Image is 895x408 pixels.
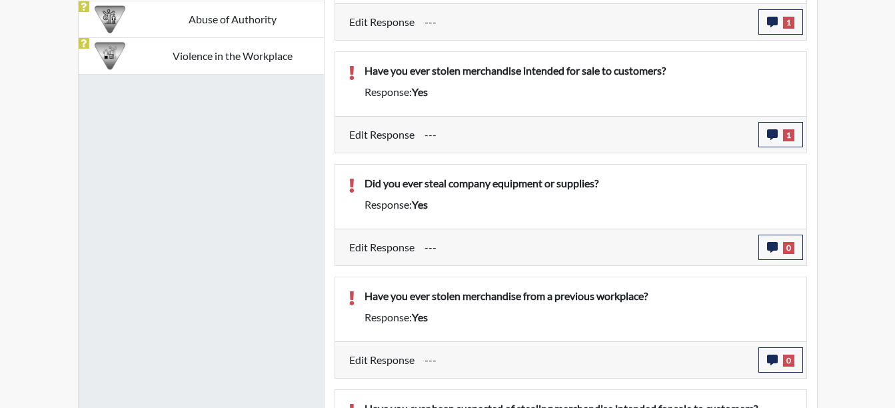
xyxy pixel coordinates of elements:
[141,37,324,74] td: Violence in the Workplace
[415,235,758,260] div: Update the test taker's response, the change might impact the score
[95,41,125,71] img: CATEGORY%20ICON-26.eccbb84f.png
[758,347,803,373] button: 0
[415,9,758,35] div: Update the test taker's response, the change might impact the score
[95,4,125,35] img: CATEGORY%20ICON-01.94e51fac.png
[758,9,803,35] button: 1
[415,122,758,147] div: Update the test taker's response, the change might impact the score
[365,63,793,79] p: Have you ever stolen merchandise intended for sale to customers?
[141,1,324,37] td: Abuse of Authority
[355,309,803,325] div: Response:
[415,347,758,373] div: Update the test taker's response, the change might impact the score
[783,355,794,367] span: 0
[349,347,415,373] label: Edit Response
[412,311,428,323] span: yes
[758,235,803,260] button: 0
[783,17,794,29] span: 1
[349,9,415,35] label: Edit Response
[783,242,794,254] span: 0
[412,85,428,98] span: yes
[783,129,794,141] span: 1
[412,198,428,211] span: yes
[355,197,803,213] div: Response:
[758,122,803,147] button: 1
[365,288,793,304] p: Have you ever stolen merchandise from a previous workplace?
[349,235,415,260] label: Edit Response
[365,175,793,191] p: Did you ever steal company equipment or supplies?
[349,122,415,147] label: Edit Response
[355,84,803,100] div: Response:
